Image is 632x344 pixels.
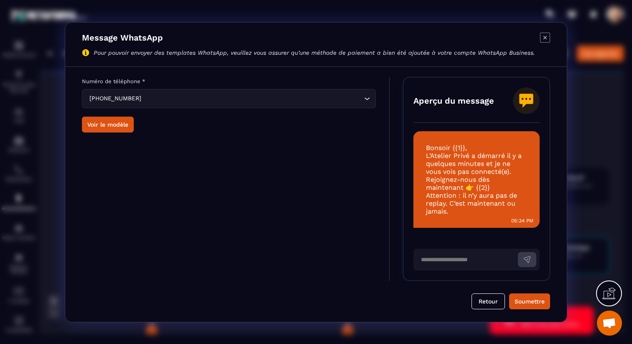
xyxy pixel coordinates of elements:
[82,117,134,133] button: Voir le modèle
[515,297,545,306] div: Soumettre
[87,94,143,103] span: [PHONE_NUMBER]
[82,89,376,108] div: Search for option
[82,78,145,84] label: Numéro de téléphone *
[82,33,535,43] h4: Message WhatsApp
[471,293,505,309] button: Retour
[143,94,362,103] input: Search for option
[509,293,550,309] button: Soumettre
[597,311,622,336] div: Ouvrir le chat
[94,49,535,56] p: Pour pouvoir envoyer des templates WhatsApp, veuillez vous assurer qu’une méthode de paiement a b...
